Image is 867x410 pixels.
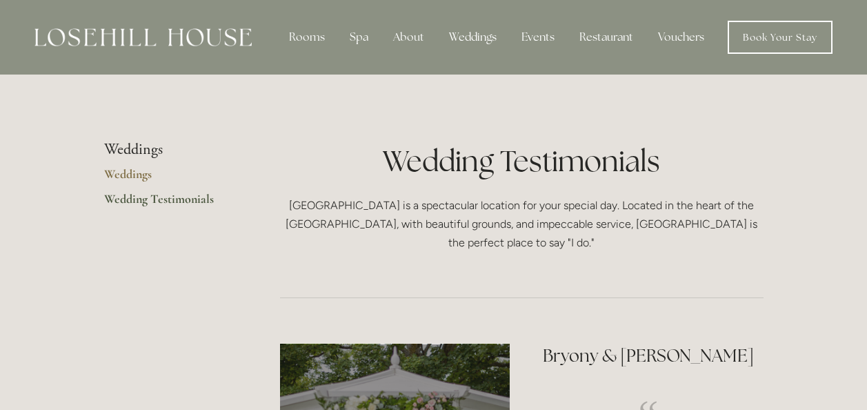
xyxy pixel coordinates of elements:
div: Spa [339,23,379,51]
a: Weddings [104,166,236,191]
div: About [382,23,435,51]
p: [GEOGRAPHIC_DATA] is a spectacular location for your special day. Located in the heart of the [GE... [280,196,764,253]
a: Vouchers [647,23,715,51]
a: Wedding Testimonials [104,191,236,216]
div: Restaurant [568,23,644,51]
h1: Wedding Testimonials [280,141,764,182]
div: Rooms [278,23,336,51]
img: Losehill House [34,28,252,46]
li: Weddings [104,141,236,159]
a: Book Your Stay [728,21,833,54]
div: Weddings [438,23,508,51]
h2: Bryony & [PERSON_NAME] [533,344,764,368]
div: Events [510,23,566,51]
